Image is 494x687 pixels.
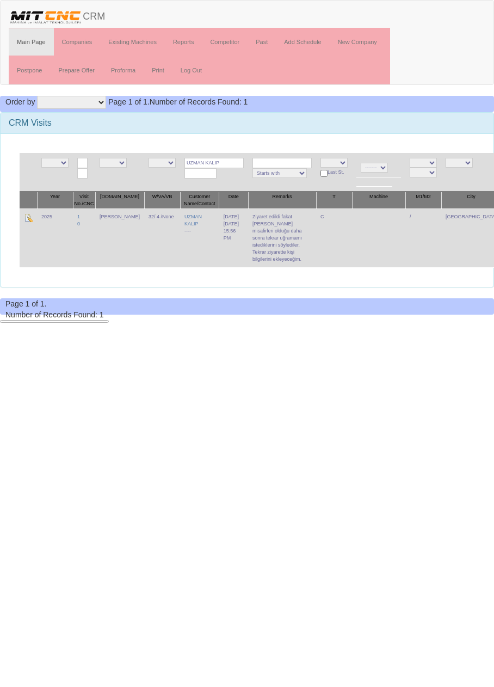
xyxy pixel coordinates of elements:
[180,192,219,209] th: Customer Name/Contact
[108,97,150,106] span: Page 1 of 1.
[103,57,144,84] a: Proforma
[95,192,144,209] th: [DOMAIN_NAME]
[9,118,485,128] h3: CRM Visits
[248,192,316,209] th: Remarks
[77,214,80,219] a: 1
[5,310,104,319] span: Number of Records Found: 1
[219,208,248,267] td: [DATE]
[144,192,180,209] th: W/VA/VB
[202,28,248,56] a: Competitor
[405,192,441,209] th: M1/M2
[108,97,248,106] span: Number of Records Found: 1
[330,28,385,56] a: New Company
[276,28,330,56] a: Add Schedule
[352,192,405,209] th: Machine
[95,208,144,267] td: [PERSON_NAME]
[73,192,95,209] th: Visit No./CNC
[180,208,219,267] td: ----
[9,9,83,25] img: header.png
[54,28,101,56] a: Companies
[165,28,202,56] a: Reports
[77,221,80,226] a: 0
[316,208,352,267] td: C
[248,28,276,56] a: Past
[224,220,244,242] div: [DATE] 15:56 PM
[248,208,316,267] td: Ziyaret edildi fakat [PERSON_NAME] misafirleri olduğu daha sonra tekrar uğramamı istediklerini sö...
[37,208,73,267] td: 2025
[9,57,50,84] a: Postpone
[172,57,210,84] a: Log Out
[316,192,352,209] th: T
[100,28,165,56] a: Existing Machines
[219,192,248,209] th: Date
[1,1,113,28] a: CRM
[9,28,54,56] a: Main Page
[144,57,172,84] a: Print
[144,208,180,267] td: 32/ 4 /None
[5,299,47,308] span: Page 1 of 1.
[184,214,202,226] a: UZMAN KALIP
[50,57,102,84] a: Prepare Offer
[24,213,33,222] img: Edit
[37,192,73,209] th: Year
[316,153,352,192] td: Last St.
[405,208,441,267] td: /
